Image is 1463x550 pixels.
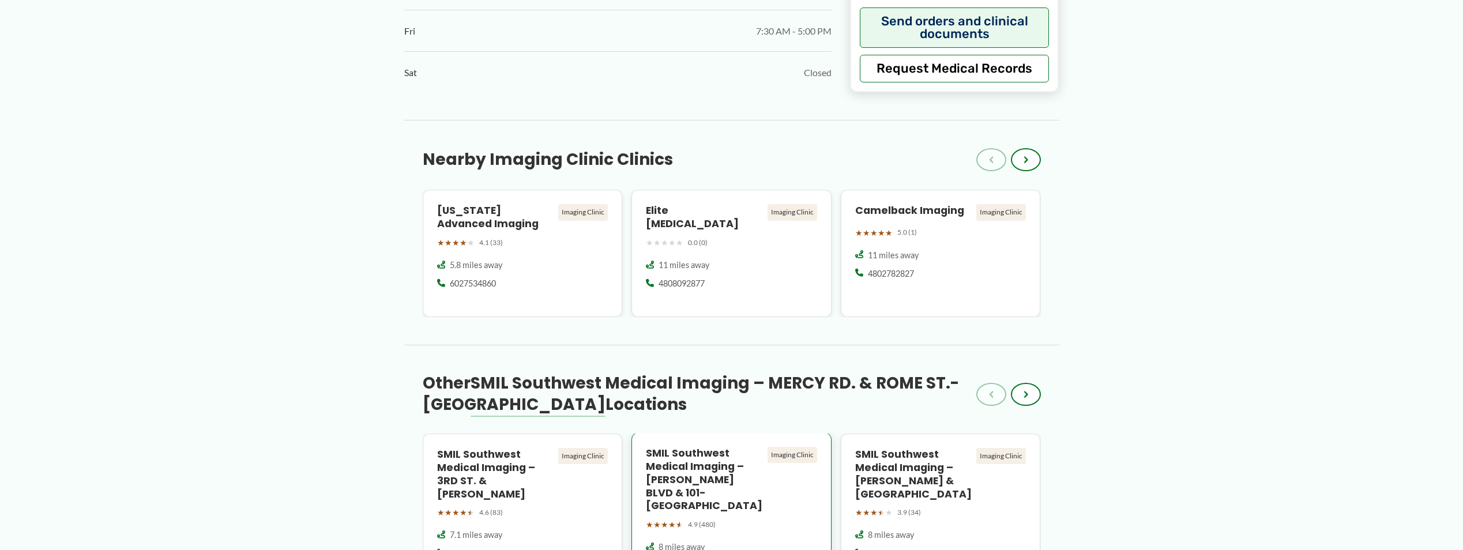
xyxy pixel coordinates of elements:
span: ‹ [989,387,994,401]
span: ‹ [989,153,994,167]
span: ★ [885,505,893,520]
div: Imaging Clinic [976,448,1026,464]
span: 5.8 miles away [450,259,502,271]
h4: SMIL Southwest Medical Imaging – 3RD ST. & [PERSON_NAME] [437,448,554,500]
button: Request Medical Records [860,55,1050,82]
span: ★ [863,505,870,520]
span: ★ [653,235,661,250]
span: ★ [445,235,452,250]
h4: Elite [MEDICAL_DATA] [646,204,763,231]
span: ★ [646,517,653,532]
a: Elite [MEDICAL_DATA] Imaging Clinic ★★★★★ 0.0 (0) 11 miles away 4808092877 [631,190,832,317]
h4: Camelback Imaging [855,204,972,217]
span: ★ [460,505,467,520]
span: ★ [878,225,885,240]
button: ‹ [976,148,1006,171]
span: ★ [646,235,653,250]
h3: Nearby Imaging Clinic Clinics [423,149,673,170]
span: ★ [661,235,668,250]
span: ★ [668,517,676,532]
span: › [1024,387,1028,401]
span: ★ [668,235,676,250]
span: › [1024,153,1028,167]
span: 6027534860 [450,278,496,289]
span: 3.9 (34) [897,506,921,519]
button: Send orders and clinical documents [860,7,1050,48]
span: ★ [863,225,870,240]
a: [US_STATE] Advanced Imaging Imaging Clinic ★★★★★ 4.1 (33) 5.8 miles away 6027534860 [423,190,623,317]
span: 7:30 AM - 5:00 PM [756,22,832,40]
span: Closed [804,64,832,81]
span: 4.9 (480) [688,518,716,531]
div: Imaging Clinic [976,204,1026,220]
span: ★ [467,505,475,520]
span: ★ [885,225,893,240]
span: ★ [855,505,863,520]
h4: SMIL Southwest Medical Imaging – [PERSON_NAME] & [GEOGRAPHIC_DATA] [855,448,972,500]
span: ★ [460,235,467,250]
h4: [US_STATE] Advanced Imaging [437,204,554,231]
span: ★ [676,517,683,532]
button: ‹ [976,383,1006,406]
span: 4802782827 [868,268,914,280]
span: 4.1 (33) [479,236,503,249]
span: ★ [445,505,452,520]
h4: SMIL Southwest Medical Imaging – [PERSON_NAME] BLVD & 101- [GEOGRAPHIC_DATA] [646,447,763,513]
span: SMIL Southwest Medical Imaging – MERCY RD. & ROME ST.- [GEOGRAPHIC_DATA] [423,372,959,415]
button: › [1011,383,1041,406]
div: Imaging Clinic [768,204,817,220]
span: ★ [437,505,445,520]
span: 11 miles away [868,250,919,261]
h3: Other Locations [423,373,976,415]
span: ★ [870,505,878,520]
span: 4808092877 [659,278,705,289]
span: ★ [870,225,878,240]
span: 11 miles away [659,259,709,271]
span: ★ [452,235,460,250]
a: Camelback Imaging Imaging Clinic ★★★★★ 5.0 (1) 11 miles away 4802782827 [841,190,1041,317]
span: Fri [404,22,415,40]
span: 4.6 (83) [479,506,503,519]
span: ★ [676,235,683,250]
span: ★ [661,517,668,532]
div: Imaging Clinic [768,447,817,463]
span: ★ [855,225,863,240]
span: ★ [878,505,885,520]
span: 7.1 miles away [450,529,502,541]
span: 8 miles away [868,529,914,541]
span: Sat [404,64,417,81]
div: Imaging Clinic [558,204,608,220]
span: 0.0 (0) [688,236,708,249]
span: ★ [452,505,460,520]
span: ★ [437,235,445,250]
div: Imaging Clinic [558,448,608,464]
span: ★ [467,235,475,250]
button: › [1011,148,1041,171]
span: 5.0 (1) [897,226,917,239]
span: ★ [653,517,661,532]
